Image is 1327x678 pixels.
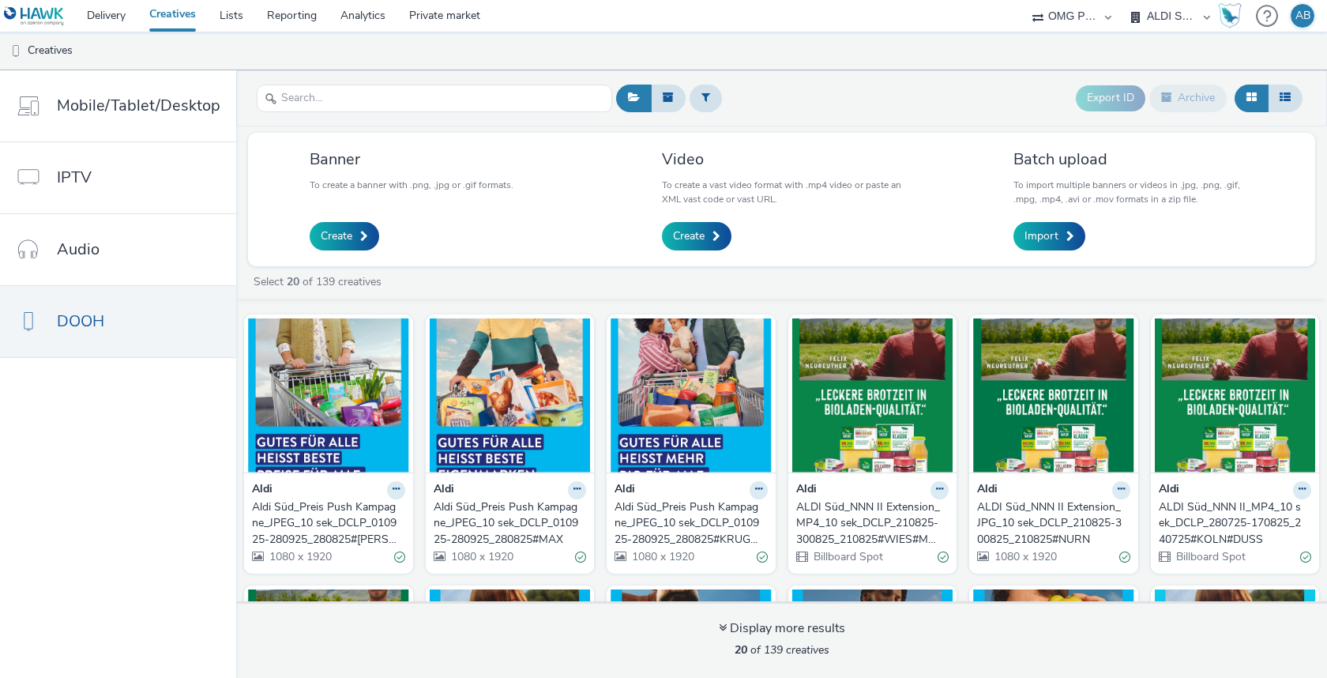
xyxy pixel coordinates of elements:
h3: Batch upload [1013,149,1254,170]
span: of 139 creatives [735,642,829,657]
div: ALDI Süd_NNN II_MP4_10 sek_DCLP_280725-170825_240725#KOLN#DUSS [1159,499,1306,548]
a: Aldi Süd_Preis Push Kampagne_JPEG_10 sek_DCLP_010925-280925_280825#MAX [434,499,587,548]
strong: Aldi [977,481,998,499]
div: Valid [1300,549,1311,566]
strong: Aldi [796,481,817,499]
p: To create a banner with .png, .jpg or .gif formats. [310,178,513,192]
span: 1080 x 1920 [630,549,694,564]
img: dooh [8,43,24,59]
strong: Aldi [615,481,635,499]
h3: Video [662,149,902,170]
span: Mobile/Tablet/Desktop [57,94,220,117]
div: Aldi Süd_Preis Push Kampagne_JPEG_10 sek_DCLP_010925-280925_280825#MAX [434,499,581,548]
img: ALDI Süd_NNN II_MP4_10 sek_DCLP_280725-170825_240725#KOLN#DUSS visual [1155,318,1316,473]
span: Billboard Spot [812,549,883,564]
button: Export ID [1076,85,1145,111]
a: Aldi Süd_Preis Push Kampagne_JPEG_10 sek_DCLP_010925-280925_280825#KRUGERS [615,499,768,548]
button: Archive [1149,85,1227,111]
a: Hawk Academy [1218,3,1248,28]
img: Aldi Süd_Preis Push Kampagne_JPEG_10 sek_DCLP_010925-280925_280825#RUTH visual [248,318,409,473]
img: ALDI Süd_NNN II Extension_MP4_10 sek_DCLP_210825-300825_210825#WIES#MANN visual [792,318,953,473]
div: Valid [394,549,405,566]
button: Table [1268,85,1303,111]
div: Aldi Süd_Preis Push Kampagne_JPEG_10 sek_DCLP_010925-280925_280825#KRUGERS [615,499,761,548]
img: Aldi Süd_Preis Push Kampagne_JPEG_10 sek_DCLP_010925-280925_280825#MAX visual [430,318,591,473]
a: Import [1013,222,1085,250]
strong: Aldi [252,481,273,499]
p: To import multiple banners or videos in .jpg, .png, .gif, .mpg, .mp4, .avi or .mov formats in a z... [1013,178,1254,206]
span: 1080 x 1920 [449,549,513,564]
div: Valid [1119,549,1130,566]
img: Aldi Süd_Preis Push Kampagne_JPEG_10 sek_DCLP_010925-280925_280825#KRUGERS visual [611,318,772,473]
a: ALDI Süd_NNN II Extension_JPG_10 sek_DCLP_210825-300825_210825#NURN [977,499,1130,548]
div: AB [1295,4,1310,28]
a: Select of 139 creatives [252,274,388,289]
span: Create [321,228,352,244]
a: Create [310,222,379,250]
div: ALDI Süd_NNN II Extension_JPG_10 sek_DCLP_210825-300825_210825#NURN [977,499,1124,548]
div: Valid [938,549,949,566]
input: Search... [257,85,612,112]
a: ALDI Süd_NNN II Extension_MP4_10 sek_DCLP_210825-300825_210825#WIES#MANN [796,499,949,548]
a: Create [662,222,731,250]
strong: 20 [287,274,299,289]
a: Aldi Süd_Preis Push Kampagne_JPEG_10 sek_DCLP_010925-280925_280825#[PERSON_NAME] [252,499,405,548]
img: Hawk Academy [1218,3,1242,28]
span: 1080 x 1920 [268,549,332,564]
div: Valid [575,549,586,566]
strong: 20 [735,642,747,657]
button: Grid [1235,85,1269,111]
span: Import [1024,228,1058,244]
div: Display more results [719,620,845,638]
p: To create a vast video format with .mp4 video or paste an XML vast code or vast URL. [662,178,902,206]
span: Audio [57,238,100,261]
span: DOOH [57,310,104,333]
div: Aldi Süd_Preis Push Kampagne_JPEG_10 sek_DCLP_010925-280925_280825#[PERSON_NAME] [252,499,399,548]
strong: Aldi [1159,481,1179,499]
span: Create [673,228,705,244]
img: ALDI Süd_NNN II Extension_JPG_10 sek_DCLP_210825-300825_210825#NURN visual [973,318,1134,473]
div: ALDI Süd_NNN II Extension_MP4_10 sek_DCLP_210825-300825_210825#WIES#MANN [796,499,943,548]
span: 1080 x 1920 [993,549,1057,564]
span: Billboard Spot [1175,549,1246,564]
strong: Aldi [434,481,454,499]
h3: Banner [310,149,513,170]
div: Valid [757,549,768,566]
img: undefined Logo [4,6,65,26]
span: IPTV [57,166,92,189]
a: ALDI Süd_NNN II_MP4_10 sek_DCLP_280725-170825_240725#KOLN#DUSS [1159,499,1312,548]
